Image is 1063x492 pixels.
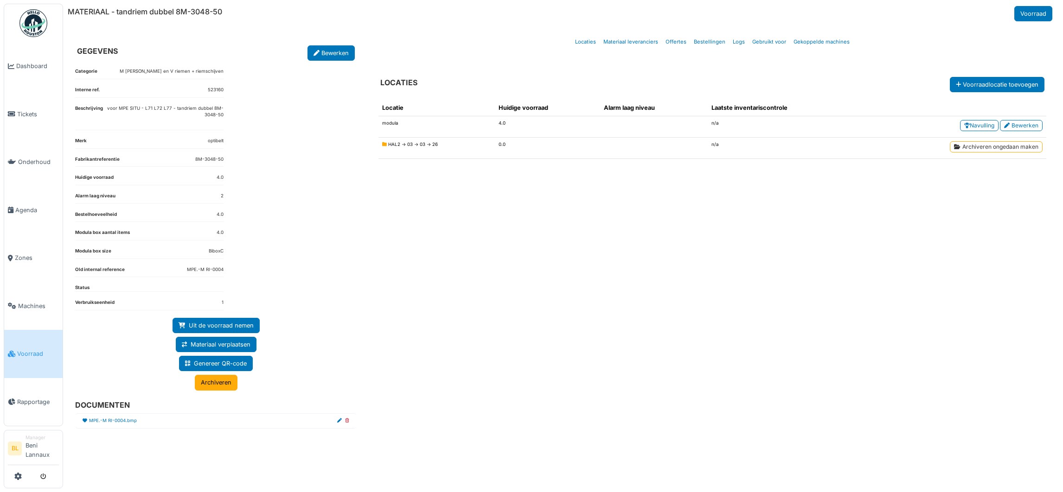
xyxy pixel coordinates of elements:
h6: LOCATIES [380,78,417,87]
dt: Beschrijving [75,105,103,130]
a: BL ManagerBeni Lannaux [8,434,59,465]
th: Huidige voorraad [495,100,600,116]
dt: Fabrikantreferentie [75,156,120,167]
li: Beni Lannaux [26,434,59,463]
td: HAL2 -> 03 -> 03 -> 26 [378,138,495,159]
dt: Alarm laag niveau [75,193,115,203]
a: MPE.-M RI-0004.bmp [89,417,137,424]
th: Alarm laag niveau [600,100,708,116]
dt: Status [75,284,90,291]
dt: Bestelhoeveelheid [75,211,117,222]
span: Zones [15,253,59,262]
a: Onderhoud [4,138,63,186]
h6: MATERIAAL - tandriem dubbel 8M-3048-50 [68,7,222,16]
td: 0.0 [495,138,600,159]
a: Gekoppelde machines [790,31,853,53]
th: Locatie [378,100,495,116]
a: Logs [729,31,749,53]
dd: 1 [222,299,224,306]
dt: Merk [75,138,87,148]
span: Agenda [15,206,59,214]
dd: 523160 [208,87,224,94]
a: Archiveren ongedaan maken [950,141,1043,152]
dd: 4.0 [217,211,224,218]
dd: 2 [221,193,224,200]
td: n/a [708,138,862,159]
a: Tickets [4,90,63,139]
dd: MPE.-M RI-0004 [187,266,224,273]
span: Gearchiveerd [382,142,388,147]
td: n/a [708,116,862,138]
a: Archiveren [195,375,237,390]
h6: DOCUMENTEN [75,401,349,410]
a: Bewerken [1000,120,1043,131]
p: voor MPE SITU - L71 L72 L77 - tandriem dubbel 8M-3048-50 [103,105,224,119]
h6: GEGEVENS [77,47,118,56]
a: Agenda [4,186,63,234]
a: Rapportage [4,378,63,426]
dt: Old internal reference [75,266,125,277]
a: Genereer QR-code [179,356,253,371]
a: Materiaal leveranciers [600,31,662,53]
dd: M [PERSON_NAME] en V riemen + riemschijven [120,68,224,75]
a: Machines [4,282,63,330]
th: Laatste inventariscontrole [708,100,862,116]
span: Dashboard [16,62,59,70]
a: Navulling [960,120,999,131]
li: BL [8,442,22,455]
a: Zones [4,234,63,282]
dt: Interne ref. [75,87,100,97]
span: Tickets [17,110,59,119]
a: Bestellingen [690,31,729,53]
span: Machines [18,302,59,310]
a: Dashboard [4,42,63,90]
button: Voorraadlocatie toevoegen [950,77,1044,92]
dt: Huidige voorraad [75,174,114,185]
a: Bewerken [307,45,355,61]
dt: Modula box size [75,248,111,259]
a: Materiaal verplaatsen [176,337,256,352]
dt: Categorie [75,68,97,79]
a: Offertes [662,31,690,53]
td: modula [378,116,495,138]
a: Uit de voorraad nemen [173,318,260,333]
dd: 4.0 [217,174,224,181]
dd: optibelt [208,138,224,145]
a: Locaties [571,31,600,53]
div: Manager [26,434,59,441]
a: Voorraad [1014,6,1052,21]
img: Badge_color-CXgf-gQk.svg [19,9,47,37]
td: 4.0 [495,116,600,138]
dd: 4.0 [217,229,224,236]
a: Gebruikt voor [749,31,790,53]
dt: Modula box aantal items [75,229,130,240]
span: Voorraad [17,349,59,358]
span: Rapportage [17,397,59,406]
dd: 8M-3048-50 [195,156,224,163]
dt: Verbruikseenheid [75,299,115,310]
a: Voorraad [4,330,63,378]
span: Onderhoud [18,158,59,166]
dd: BiboxC [209,248,224,255]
